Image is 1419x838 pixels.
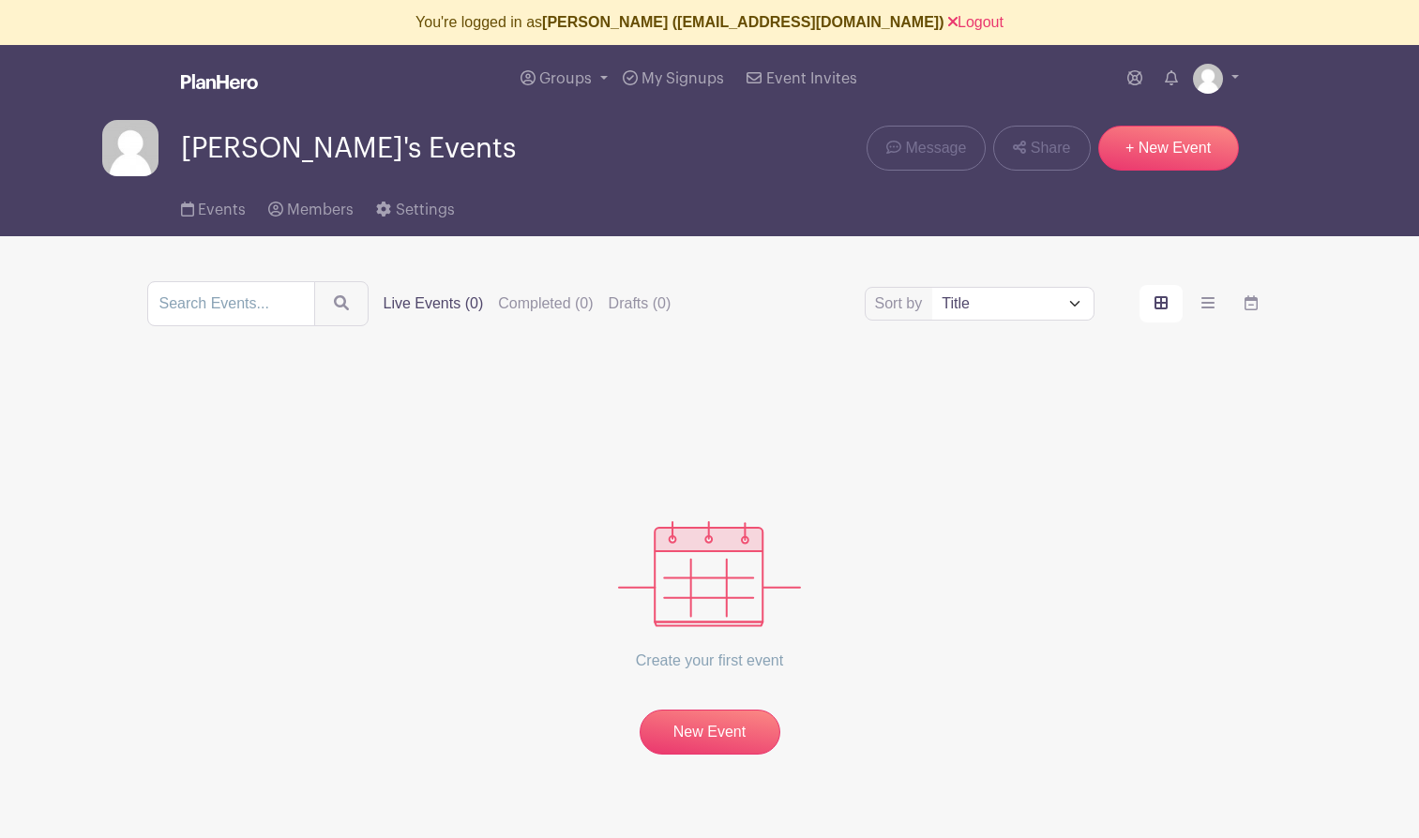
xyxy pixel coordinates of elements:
[618,627,801,695] p: Create your first event
[376,176,454,236] a: Settings
[513,45,615,112] a: Groups
[384,292,672,315] div: filters
[542,14,943,30] b: [PERSON_NAME] ([EMAIL_ADDRESS][DOMAIN_NAME])
[1098,126,1239,171] a: + New Event
[1031,137,1071,159] span: Share
[875,292,928,315] label: Sort by
[615,45,732,112] a: My Signups
[287,202,354,217] span: Members
[268,176,354,236] a: Members
[181,133,516,164] span: [PERSON_NAME]'s Events
[1140,285,1273,322] div: order and view
[539,71,592,86] span: Groups
[642,71,724,86] span: My Signups
[609,292,672,315] label: Drafts (0)
[905,137,966,159] span: Message
[867,126,986,171] a: Message
[384,292,484,315] label: Live Events (0)
[198,202,246,217] span: Events
[102,120,159,176] img: default-ce2991bfa6775e67f084385cd625a349d9dcbb7a52a09fb2fda1e96e2d18dcdb.png
[766,71,857,86] span: Event Invites
[396,202,455,217] span: Settings
[739,45,864,112] a: Event Invites
[1193,64,1223,94] img: default-ce2991bfa6775e67f084385cd625a349d9dcbb7a52a09fb2fda1e96e2d18dcdb.png
[993,126,1090,171] a: Share
[498,292,593,315] label: Completed (0)
[147,281,315,326] input: Search Events...
[640,710,780,755] a: New Event
[181,74,258,89] img: logo_white-6c42ec7e38ccf1d336a20a19083b03d10ae64f83f12c07503d8b9e83406b4c7d.svg
[181,176,246,236] a: Events
[948,14,1004,30] a: Logout
[618,521,801,627] img: events_empty-56550af544ae17c43cc50f3ebafa394433d06d5f1891c01edc4b5d1d59cfda54.svg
